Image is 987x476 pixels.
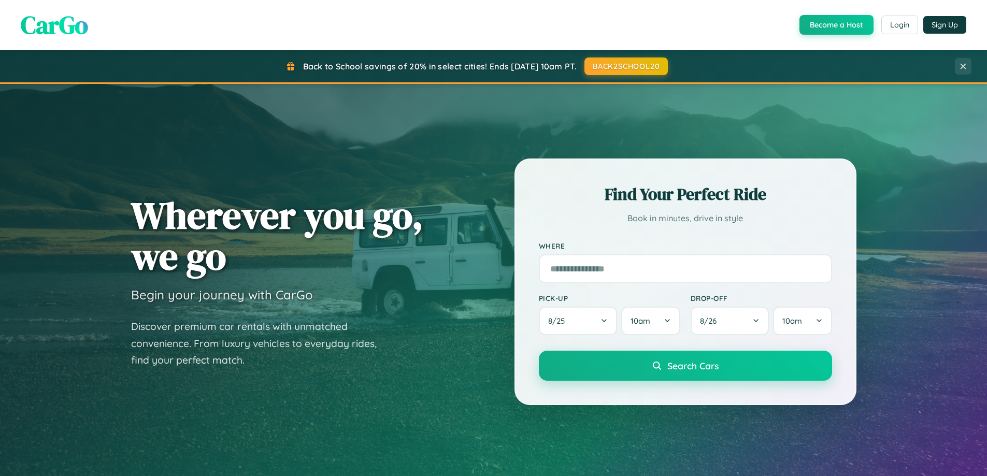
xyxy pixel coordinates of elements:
span: Back to School savings of 20% in select cities! Ends [DATE] 10am PT. [303,61,577,71]
h1: Wherever you go, we go [131,195,423,277]
button: Login [881,16,918,34]
button: BACK2SCHOOL20 [584,57,668,75]
span: 8 / 26 [700,316,722,326]
button: 10am [773,307,832,335]
span: 8 / 25 [548,316,570,326]
button: Search Cars [539,351,832,381]
button: 10am [621,307,680,335]
button: 8/25 [539,307,618,335]
label: Pick-up [539,294,680,302]
span: 10am [631,316,650,326]
label: Where [539,241,832,250]
h2: Find Your Perfect Ride [539,183,832,206]
h3: Begin your journey with CarGo [131,287,313,302]
button: 8/26 [691,307,769,335]
span: CarGo [21,8,88,42]
p: Book in minutes, drive in style [539,211,832,226]
p: Discover premium car rentals with unmatched convenience. From luxury vehicles to everyday rides, ... [131,318,390,369]
button: Sign Up [923,16,966,34]
button: Become a Host [799,15,874,35]
span: 10am [782,316,802,326]
label: Drop-off [691,294,832,302]
span: Search Cars [667,360,719,371]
